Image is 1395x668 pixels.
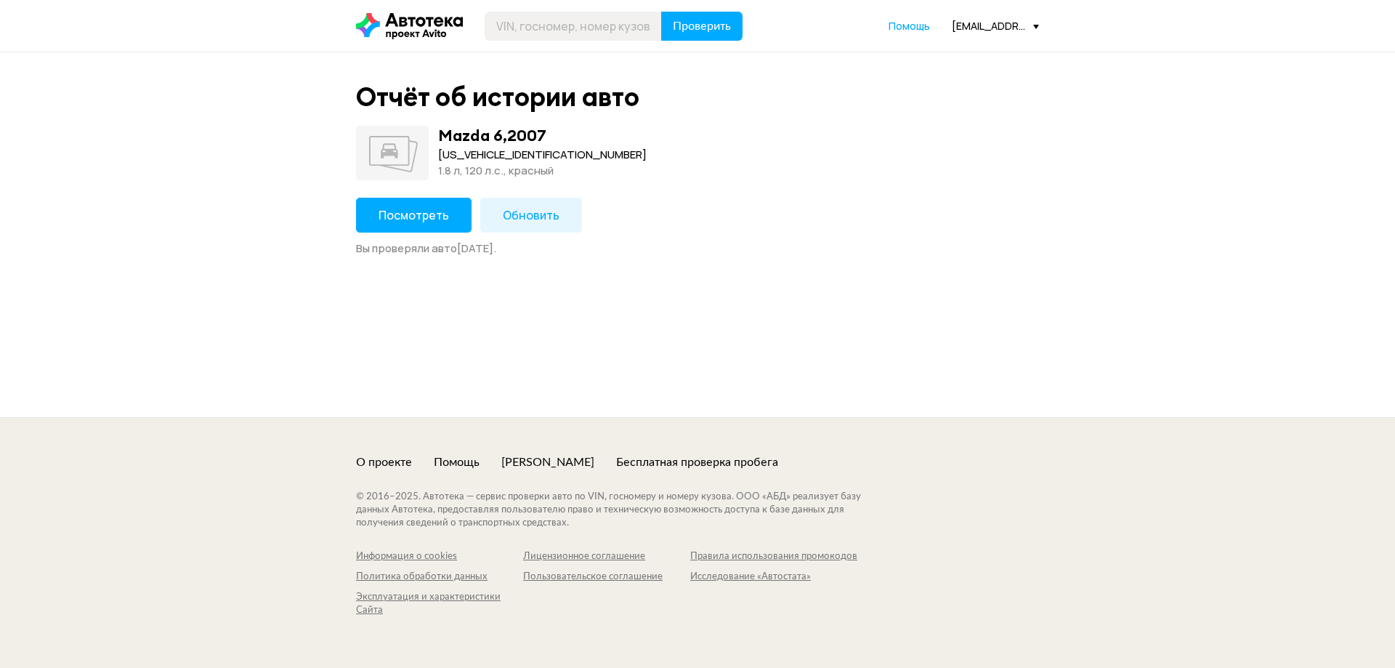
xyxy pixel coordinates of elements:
a: Исследование «Автостата» [690,571,857,584]
div: © 2016– 2025 . Автотека — сервис проверки авто по VIN, госномеру и номеру кузова. ООО «АБД» реали... [356,491,890,530]
a: О проекте [356,454,412,470]
a: Эксплуатация и характеристики Сайта [356,591,523,617]
button: Посмотреть [356,198,472,233]
span: Обновить [503,207,559,223]
div: Отчёт об истории авто [356,81,639,113]
a: Помощь [434,454,480,470]
input: VIN, госномер, номер кузова [485,12,662,41]
button: Обновить [480,198,582,233]
div: Mazda 6 , 2007 [438,126,546,145]
a: [PERSON_NAME] [501,454,594,470]
button: Проверить [661,12,743,41]
div: [EMAIL_ADDRESS][DOMAIN_NAME] [952,19,1039,33]
a: Помощь [889,19,930,33]
a: Пользовательское соглашение [523,571,690,584]
a: Политика обработки данных [356,571,523,584]
div: [US_VEHICLE_IDENTIFICATION_NUMBER] [438,147,647,163]
span: Посмотреть [379,207,449,223]
a: Лицензионное соглашение [523,550,690,563]
a: Бесплатная проверка пробега [616,454,778,470]
a: Правила использования промокодов [690,550,857,563]
span: Проверить [673,20,731,32]
div: 1.8 л, 120 л.c., красный [438,163,647,179]
a: Информация о cookies [356,550,523,563]
div: Вы проверяли авто [DATE] . [356,241,1039,256]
